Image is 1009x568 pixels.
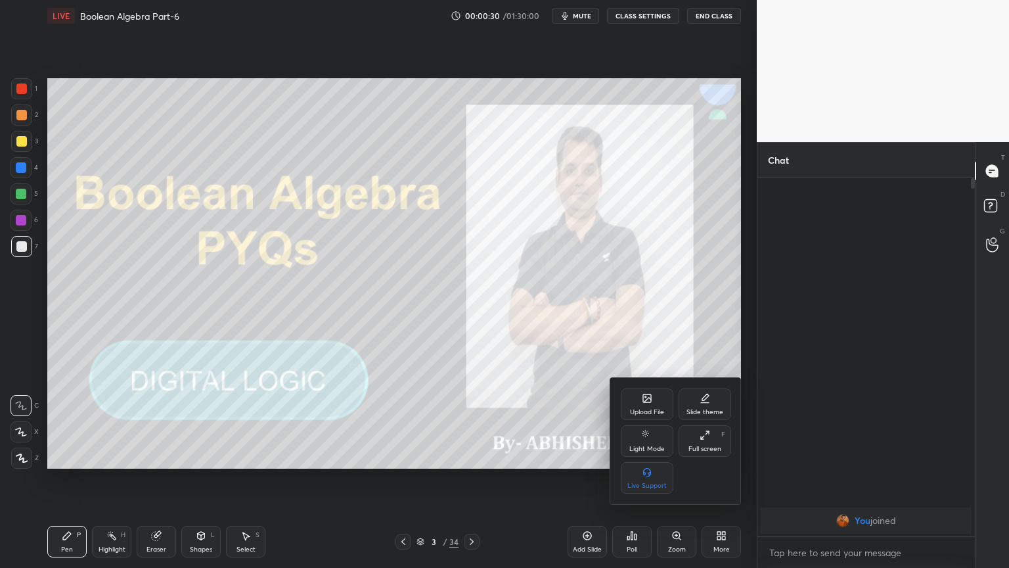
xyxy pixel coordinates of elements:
div: Live Support [627,483,667,489]
div: F [721,431,725,438]
div: Full screen [688,446,721,452]
div: Light Mode [629,446,665,452]
div: Upload File [630,409,664,415]
div: Slide theme [686,409,723,415]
